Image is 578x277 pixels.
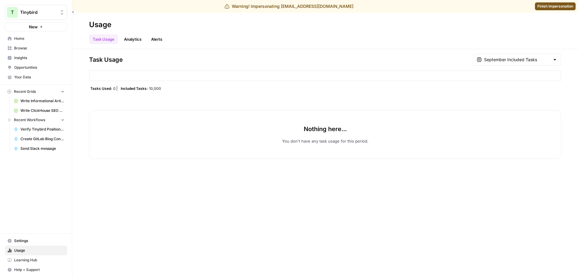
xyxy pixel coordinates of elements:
[148,34,166,44] button: Alerts
[14,257,64,263] span: Learning Hub
[89,34,118,44] a: Task Usage
[5,265,67,275] button: Help + Support
[14,65,64,70] span: Opportunities
[5,22,67,31] button: New
[14,89,36,94] span: Recent Grids
[89,20,111,30] div: Usage
[20,98,64,104] span: Write Informational Article
[20,108,64,113] span: Write ClickHouse SEO Article
[5,53,67,63] a: Insights
[11,106,67,115] a: Write ClickHouse SEO Article
[14,74,64,80] span: Your Data
[5,236,67,246] a: Settings
[14,117,45,123] span: Recent Workflows
[304,125,347,133] p: Nothing here...
[14,248,64,253] span: Usage
[5,63,67,72] a: Opportunities
[14,46,64,51] span: Browse
[11,144,67,153] a: Send Slack message
[5,72,67,82] a: Your Data
[14,238,64,244] span: Settings
[113,86,116,91] span: 0
[5,34,67,43] a: Home
[484,57,550,63] input: September Included Tasks
[5,255,67,265] a: Learning Hub
[11,9,14,16] span: T
[537,4,573,9] span: Finish impersonation
[149,86,161,91] span: 10,000
[120,34,145,44] a: Analytics
[282,138,368,144] p: You don't have any task usage for this period.
[11,96,67,106] a: Write Informational Article
[5,43,67,53] a: Browse
[11,134,67,144] a: Create GitLab Blog Content MR
[14,55,64,61] span: Insights
[14,36,64,41] span: Home
[90,86,112,91] span: Tasks Used:
[11,124,67,134] a: Verify Tinybird Positioning
[5,5,67,20] button: Workspace: Tinybird
[225,3,353,9] div: Warning! Impersonating [EMAIL_ADDRESS][DOMAIN_NAME]
[29,24,38,30] span: New
[535,2,576,10] a: Finish impersonation
[20,127,64,132] span: Verify Tinybird Positioning
[5,115,67,124] button: Recent Workflows
[20,136,64,142] span: Create GitLab Blog Content MR
[14,267,64,272] span: Help + Support
[5,246,67,255] a: Usage
[20,146,64,151] span: Send Slack message
[5,87,67,96] button: Recent Grids
[20,9,57,15] span: Tinybird
[89,55,123,64] span: Task Usage
[121,86,148,91] span: Included Tasks:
